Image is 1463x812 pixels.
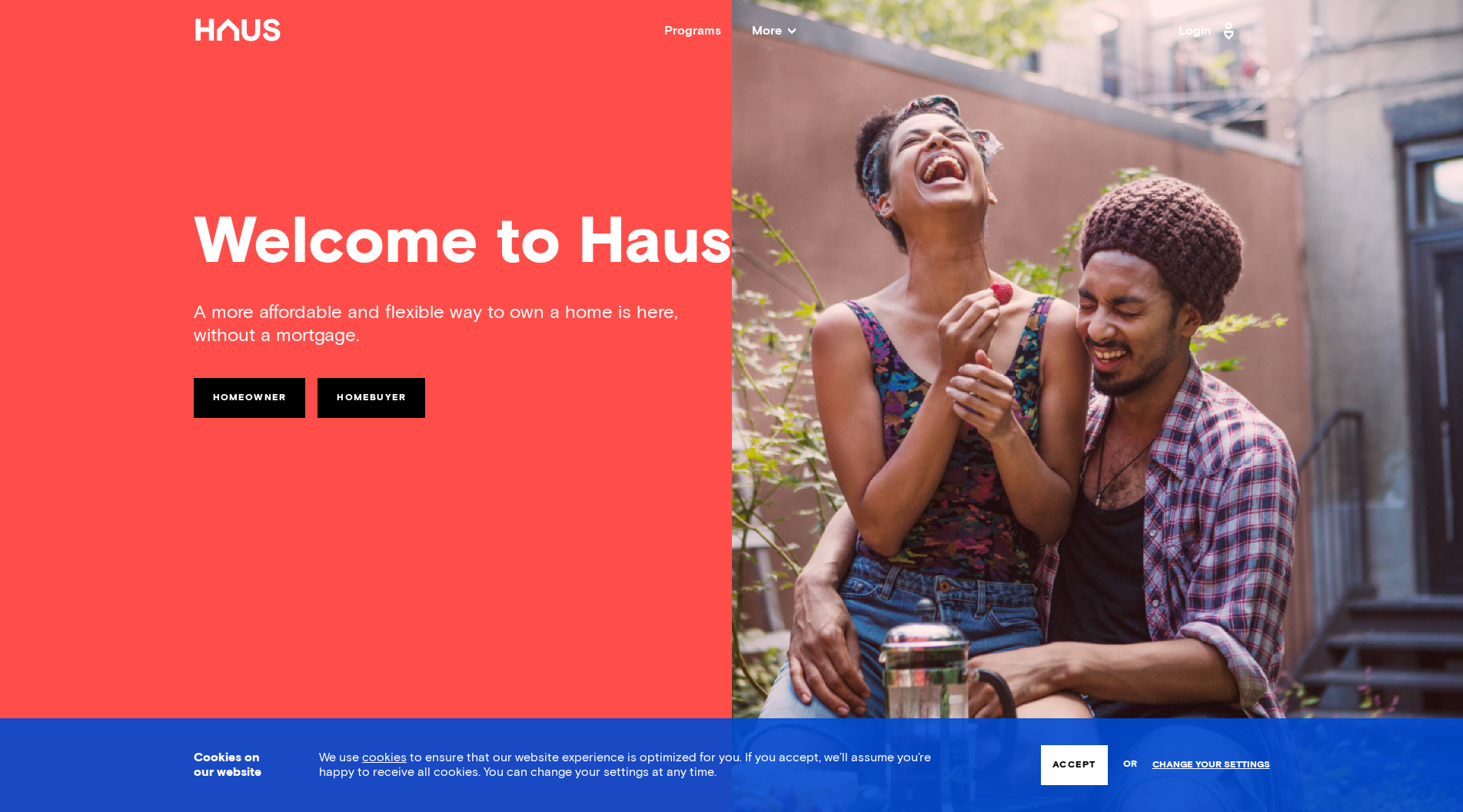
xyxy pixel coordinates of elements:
[752,25,796,37] span: More
[1123,751,1137,778] span: or
[194,751,281,780] h3: Cookies on our website
[194,378,306,418] a: Homeowner
[319,751,931,778] span: We use to ensure that our website experience is optimized for you. If you accept, we’ll assume yo...
[194,211,1270,277] div: Welcome to Haus
[1179,18,1239,43] a: Login
[664,25,721,37] a: Programs
[318,378,425,418] a: Homebuyer
[1152,760,1270,771] a: Change your settings
[194,301,732,347] div: A more affordable and flexible way to own a home is here, without a mortgage.
[362,751,407,764] a: cookies
[1041,745,1107,785] button: Accept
